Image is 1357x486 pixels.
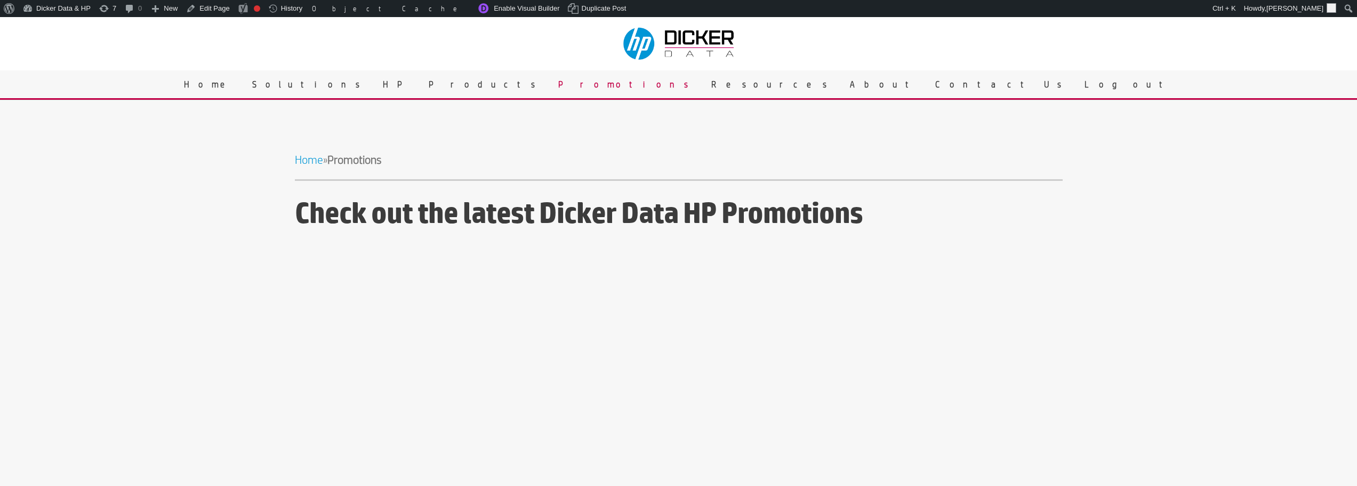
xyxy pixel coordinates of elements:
a: Contact Us [927,70,1077,98]
a: About [842,70,927,98]
a: Solutions [244,70,375,98]
h3: Check out the latest Dicker Data HP Promotions [295,196,1063,234]
span: » [295,153,382,166]
div: Focus keyphrase not set [254,5,260,12]
a: HP Products [375,70,550,98]
a: Home [295,153,323,166]
a: Promotions [550,70,703,98]
a: Resources [703,70,842,98]
a: Logout [1077,70,1181,98]
strong: Promotions [327,153,382,166]
span: [PERSON_NAME] [1266,4,1323,12]
a: Home [176,70,244,98]
img: Dicker Data & HP [617,22,743,65]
